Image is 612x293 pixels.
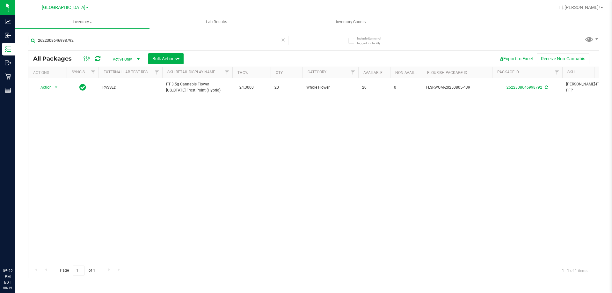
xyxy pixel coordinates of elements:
[5,60,11,66] inline-svg: Outbound
[28,36,288,45] input: Search Package ID, Item Name, SKU, Lot or Part Number...
[42,5,85,10] span: [GEOGRAPHIC_DATA]
[362,84,386,91] span: 20
[166,81,229,93] span: FT 3.5g Cannabis Flower [US_STATE] Frost Point (Hybrid)
[148,53,184,64] button: Bulk Actions
[274,84,299,91] span: 20
[308,70,326,74] a: Category
[152,67,162,78] a: Filter
[5,87,11,93] inline-svg: Reports
[33,70,64,75] div: Actions
[327,19,375,25] span: Inventory Counts
[33,55,78,62] span: All Packages
[552,67,562,78] a: Filter
[52,83,60,92] span: select
[276,70,283,75] a: Qty
[222,67,232,78] a: Filter
[567,70,575,74] a: SKU
[5,18,11,25] inline-svg: Analytics
[152,56,179,61] span: Bulk Actions
[544,85,548,90] span: Sync from Compliance System
[363,70,382,75] a: Available
[497,70,519,74] a: Package ID
[348,67,358,78] a: Filter
[197,19,236,25] span: Lab Results
[426,84,488,91] span: FLSRWGM-20250805-439
[35,83,52,92] span: Action
[395,70,424,75] a: Non-Available
[3,285,12,290] p: 08/19
[394,84,418,91] span: 0
[236,83,257,92] span: 24.3000
[237,70,248,75] a: THC%
[73,266,84,275] input: 1
[102,84,158,91] span: PASSED
[558,5,600,10] span: Hi, [PERSON_NAME]!
[281,36,285,44] span: Clear
[357,36,389,46] span: Include items not tagged for facility
[537,53,589,64] button: Receive Non-Cannabis
[5,46,11,52] inline-svg: Inventory
[79,83,86,92] span: In Sync
[5,32,11,39] inline-svg: Inbound
[5,73,11,80] inline-svg: Retail
[88,67,98,78] a: Filter
[3,268,12,285] p: 05:22 PM EDT
[15,15,149,29] a: Inventory
[15,19,149,25] span: Inventory
[149,15,284,29] a: Lab Results
[427,70,467,75] a: Flourish Package ID
[104,70,154,74] a: External Lab Test Result
[306,84,354,91] span: Whole Flower
[167,70,215,74] a: Sku Retail Display Name
[506,85,542,90] a: 2622308646998792
[55,266,100,275] span: Page of 1
[557,266,593,275] span: 1 - 1 of 1 items
[494,53,537,64] button: Export to Excel
[284,15,418,29] a: Inventory Counts
[72,70,96,74] a: Sync Status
